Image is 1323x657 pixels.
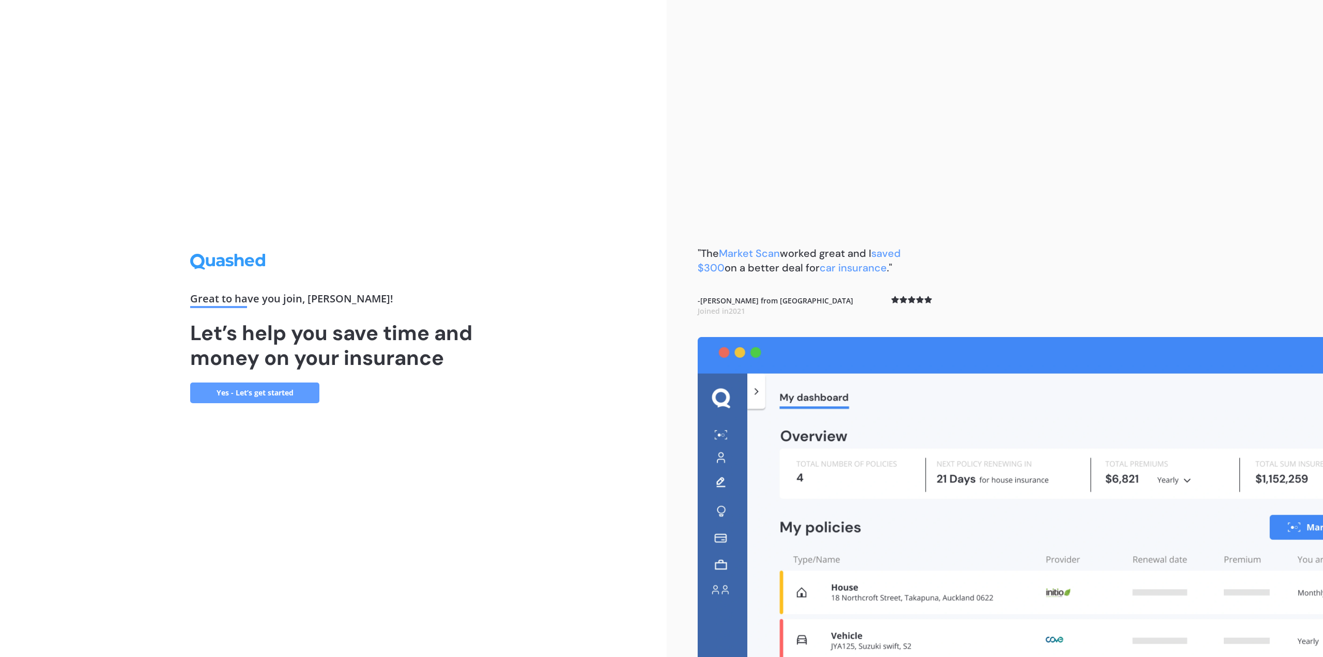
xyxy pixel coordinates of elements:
[698,306,745,316] span: Joined in 2021
[190,320,476,370] h1: Let’s help you save time and money on your insurance
[190,383,319,403] a: Yes - Let’s get started
[719,247,780,260] span: Market Scan
[698,247,901,274] b: "The worked great and I on a better deal for ."
[698,247,901,274] span: saved $300
[190,294,476,308] div: Great to have you join , [PERSON_NAME] !
[820,261,887,274] span: car insurance
[698,296,853,316] b: - [PERSON_NAME] from [GEOGRAPHIC_DATA]
[698,337,1323,657] img: dashboard.webp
